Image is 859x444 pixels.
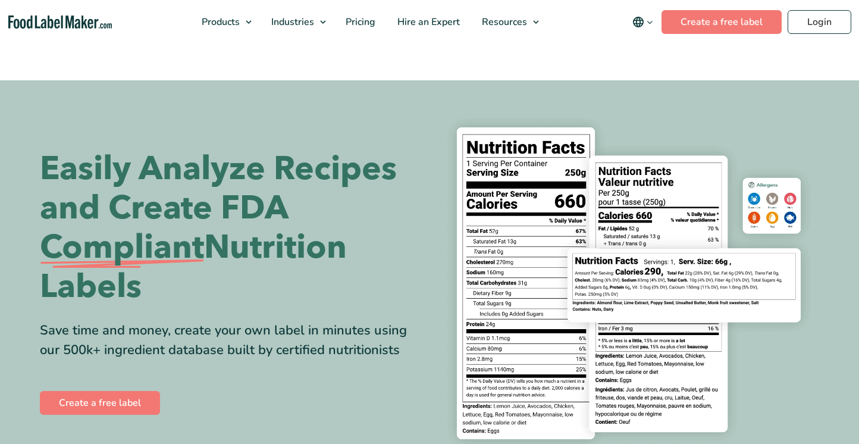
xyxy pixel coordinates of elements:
[40,228,204,267] span: Compliant
[788,10,851,34] a: Login
[394,15,461,29] span: Hire an Expert
[40,149,421,307] h1: Easily Analyze Recipes and Create FDA Nutrition Labels
[662,10,782,34] a: Create a free label
[40,321,421,360] div: Save time and money, create your own label in minutes using our 500k+ ingredient database built b...
[268,15,315,29] span: Industries
[478,15,528,29] span: Resources
[40,391,160,415] a: Create a free label
[342,15,377,29] span: Pricing
[198,15,241,29] span: Products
